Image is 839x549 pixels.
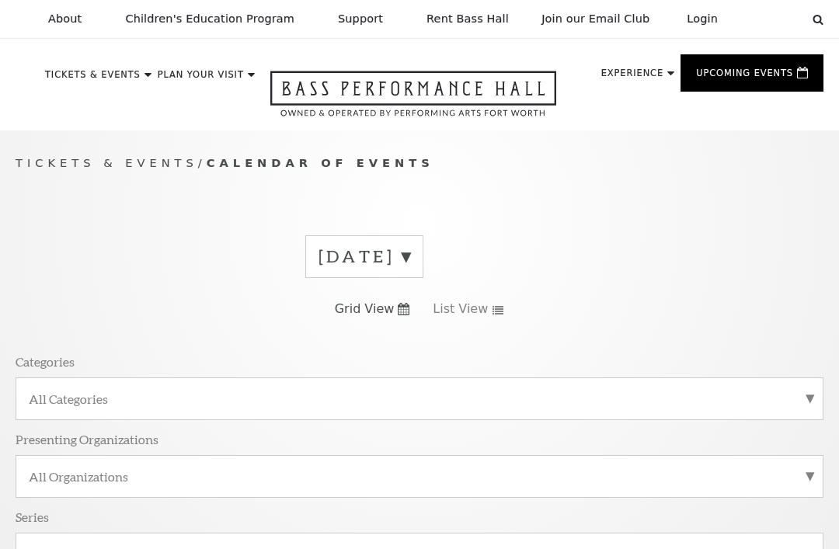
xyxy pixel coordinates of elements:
[696,69,793,86] p: Upcoming Events
[433,301,488,318] span: List View
[16,156,198,169] span: Tickets & Events
[16,431,158,447] p: Presenting Organizations
[207,156,434,169] span: Calendar of Events
[45,71,141,88] p: Tickets & Events
[29,391,810,407] label: All Categories
[16,509,49,525] p: Series
[16,154,823,173] p: /
[48,12,82,26] p: About
[426,12,509,26] p: Rent Bass Hall
[319,245,410,269] label: [DATE]
[16,353,75,370] p: Categories
[338,12,383,26] p: Support
[601,69,663,86] p: Experience
[29,468,810,485] label: All Organizations
[158,71,244,88] p: Plan Your Visit
[125,12,294,26] p: Children's Education Program
[335,301,395,318] span: Grid View
[743,12,798,26] select: Select:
